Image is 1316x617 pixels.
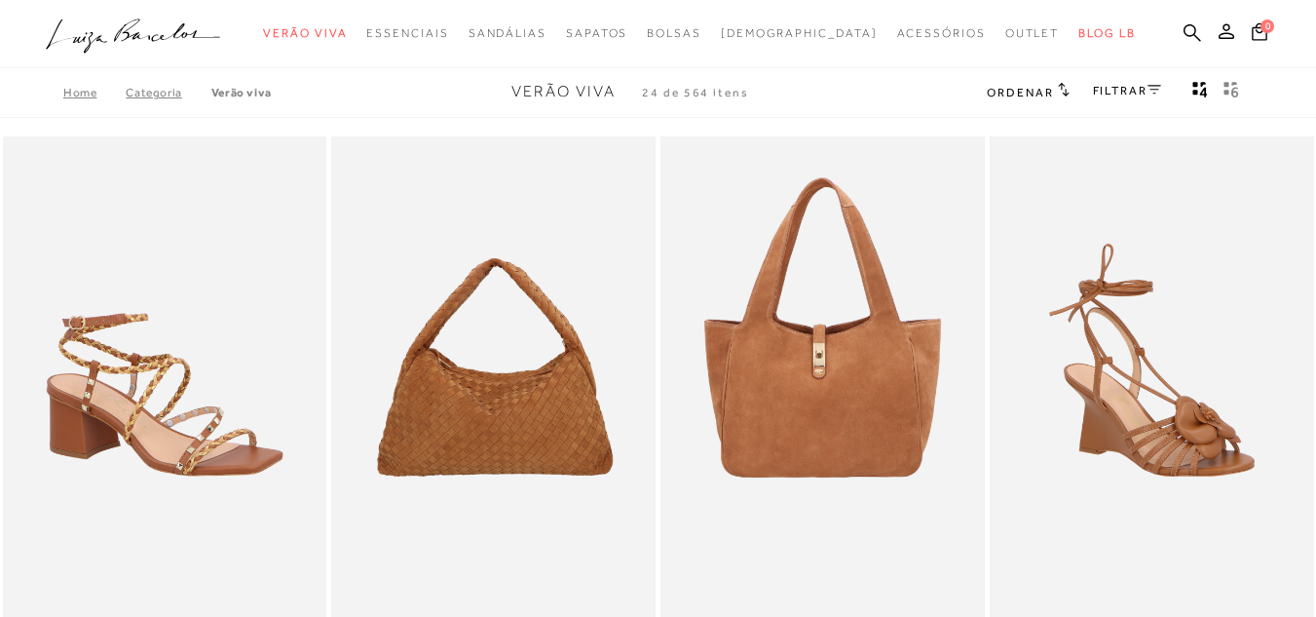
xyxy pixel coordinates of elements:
[1260,19,1274,33] span: 0
[721,16,878,52] a: noSubCategoriesText
[469,26,546,40] span: Sandálias
[1078,26,1135,40] span: BLOG LB
[647,26,701,40] span: Bolsas
[1005,16,1060,52] a: noSubCategoriesText
[126,86,210,99] a: Categoria
[63,86,126,99] a: Home
[511,83,616,100] span: Verão Viva
[566,26,627,40] span: Sapatos
[1218,80,1245,105] button: gridText6Desc
[366,26,448,40] span: Essenciais
[1246,21,1273,48] button: 0
[897,16,986,52] a: noSubCategoriesText
[1186,80,1214,105] button: Mostrar 4 produtos por linha
[987,86,1053,99] span: Ordenar
[647,16,701,52] a: noSubCategoriesText
[566,16,627,52] a: noSubCategoriesText
[642,86,749,99] span: 24 de 564 itens
[366,16,448,52] a: noSubCategoriesText
[469,16,546,52] a: noSubCategoriesText
[721,26,878,40] span: [DEMOGRAPHIC_DATA]
[263,26,347,40] span: Verão Viva
[211,86,272,99] a: Verão Viva
[1078,16,1135,52] a: BLOG LB
[897,26,986,40] span: Acessórios
[1005,26,1060,40] span: Outlet
[263,16,347,52] a: noSubCategoriesText
[1093,84,1161,97] a: FILTRAR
